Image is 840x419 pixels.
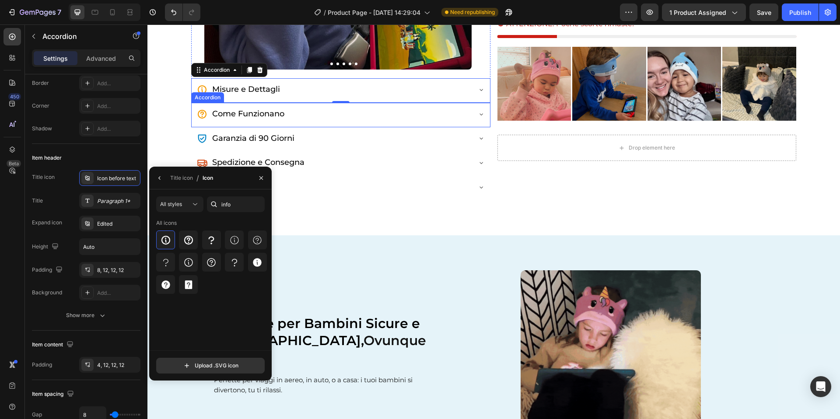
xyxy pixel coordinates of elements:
[32,173,55,181] div: Title icon
[32,361,52,369] div: Padding
[207,38,210,41] button: Dot
[810,376,831,397] div: Open Intercom Messenger
[201,38,204,41] button: Dot
[165,3,200,21] div: Undo/Redo
[425,22,499,96] img: gempages_585716657595351899-cc4e39f0-4e87-414f-aaa2-e7adcfc812e1.png
[65,84,137,94] span: Come Funzionano
[32,339,75,351] div: Item content
[32,197,43,205] div: Title
[575,22,649,96] img: gempages_585716657595351899-b98803a7-a85f-41ae-a4c4-537612f555ad.png
[196,173,199,183] span: /
[203,174,213,182] div: Icon
[32,289,62,297] div: Background
[156,219,177,227] div: All icons
[97,102,138,110] div: Add...
[97,175,138,182] div: Icon before text
[147,24,840,419] iframe: Design area
[749,3,778,21] button: Save
[32,307,140,323] button: Show more
[789,8,811,17] div: Publish
[80,239,140,255] input: Auto
[32,79,49,87] div: Border
[757,9,771,16] span: Save
[66,308,279,341] span: Ovunque voi Siate
[207,196,265,212] input: Search icon
[97,289,138,297] div: Add...
[45,69,75,77] div: Accordion
[55,42,84,49] div: Accordion
[97,125,138,133] div: Add...
[324,8,326,17] span: /
[65,157,122,167] span: Cosa è Incluso
[32,388,76,400] div: Item spacing
[7,160,21,167] div: Beta
[32,154,62,162] div: Item header
[63,82,138,98] div: Rich Text Editor. Editing area: main
[32,264,64,276] div: Padding
[86,54,116,63] p: Advanced
[97,266,138,274] div: 8, 12, 12, 12
[183,38,185,41] button: Dot
[177,38,179,41] button: Dot
[8,93,21,100] div: 450
[156,358,265,374] button: Upload .SVG icon
[662,3,746,21] button: 1 product assigned
[65,109,147,119] span: Garanzia di 90 Giorni
[42,31,117,42] p: Accordion
[3,3,65,21] button: 7
[156,196,203,212] button: All styles
[182,361,238,370] div: Upload .SVG icon
[66,291,273,324] span: Le Cuffie per Bambini Sicure e [GEOGRAPHIC_DATA],
[65,133,157,143] span: Spedizione e Consegna
[57,7,61,17] p: 7
[328,8,420,17] span: Product Page - [DATE] 14:29:04
[97,80,138,87] div: Add...
[782,3,819,21] button: Publish
[32,219,62,227] div: Expand icon
[32,125,52,133] div: Shadow
[350,22,424,96] img: gempages_585716657595351899-cff5a8cf-1ccc-4b11-a50f-6dede0ae2b49.png
[32,411,42,419] div: Gap
[160,201,182,207] span: All styles
[32,241,60,253] div: Height
[481,120,528,127] div: Drop element here
[195,38,198,41] button: Dot
[66,351,265,370] span: Perfette per viaggi in aereo, in auto, o a casa: i tuoi bambini si divertono, tu ti rilassi.
[500,22,574,96] img: gempages_585716657595351899-9572d289-1bb7-4281-97a5-56096f822a30.png
[669,8,726,17] span: 1 product assigned
[450,8,495,16] span: Need republishing
[66,311,107,320] div: Show more
[65,60,133,70] span: Misure e Dettagli
[97,197,138,205] div: Paragraph 1*
[97,220,138,228] div: Edited
[43,54,68,63] p: Settings
[32,102,49,110] div: Corner
[97,361,138,369] div: 4, 12, 12, 12
[189,38,192,41] button: Dot
[170,174,193,182] div: Title icon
